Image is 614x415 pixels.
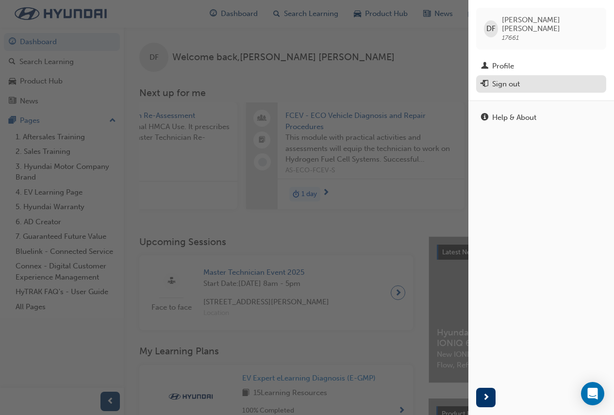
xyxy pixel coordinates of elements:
[476,75,606,93] button: Sign out
[476,109,606,127] a: Help & About
[581,382,604,405] div: Open Intercom Messenger
[476,57,606,75] a: Profile
[492,112,536,123] div: Help & About
[502,16,598,33] span: [PERSON_NAME] [PERSON_NAME]
[482,392,490,404] span: next-icon
[502,33,519,42] span: 17661
[481,80,488,89] span: exit-icon
[481,114,488,122] span: info-icon
[492,79,520,90] div: Sign out
[492,61,514,72] div: Profile
[486,23,496,34] span: DF
[481,62,488,71] span: man-icon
